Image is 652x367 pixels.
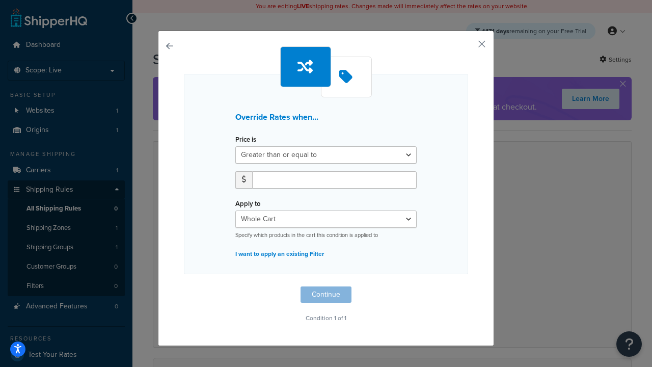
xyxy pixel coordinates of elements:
p: I want to apply an existing Filter [235,247,417,261]
label: Price is [235,136,256,143]
label: Apply to [235,200,260,207]
p: Condition 1 of 1 [184,311,468,325]
h3: Override Rates when... [235,113,417,122]
p: Specify which products in the cart this condition is applied to [235,231,417,239]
